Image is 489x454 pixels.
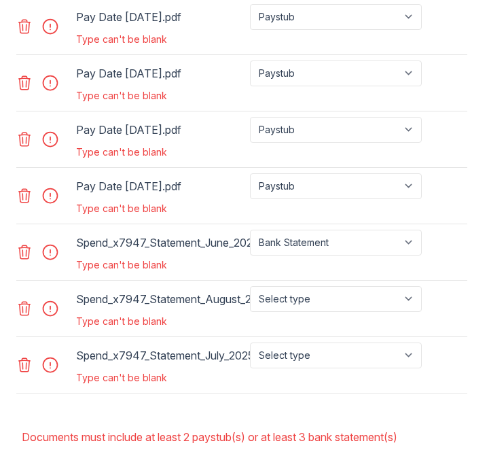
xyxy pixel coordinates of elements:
li: Documents must include at least 2 paystub(s) or at least 3 bank statement(s) [22,423,467,451]
div: Type can't be blank [76,202,424,215]
div: Type can't be blank [76,145,424,159]
div: Spend_x7947_Statement_July_2025.pdf [76,345,244,366]
div: Type can't be blank [76,258,424,272]
div: Pay Date [DATE].pdf [76,63,244,84]
div: Pay Date [DATE].pdf [76,6,244,28]
div: Type can't be blank [76,33,424,46]
div: Pay Date [DATE].pdf [76,175,244,197]
div: Type can't be blank [76,89,424,103]
div: Spend_x7947_Statement_June_2025.pdf [76,232,244,254]
div: Spend_x7947_Statement_August_2025.pdf [76,288,244,310]
div: Type can't be blank [76,315,424,328]
div: Type can't be blank [76,371,424,385]
div: Pay Date [DATE].pdf [76,119,244,141]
